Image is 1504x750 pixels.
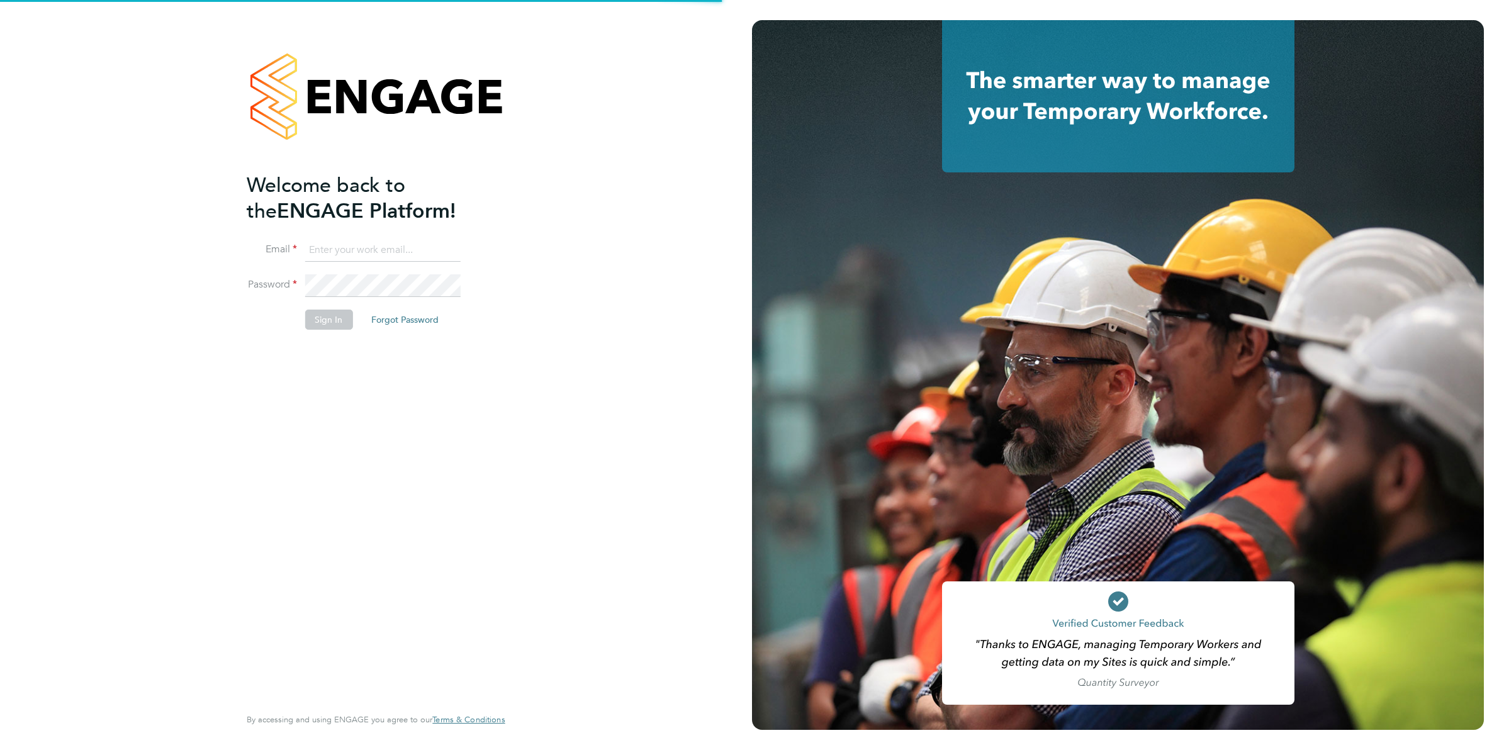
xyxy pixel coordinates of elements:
a: Terms & Conditions [432,715,505,725]
label: Email [247,243,297,256]
span: By accessing and using ENGAGE you agree to our [247,714,505,725]
label: Password [247,278,297,291]
h2: ENGAGE Platform! [247,172,492,224]
input: Enter your work email... [305,239,460,262]
span: Terms & Conditions [432,714,505,725]
button: Sign In [305,310,352,330]
button: Forgot Password [361,310,449,330]
span: Welcome back to the [247,173,405,223]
